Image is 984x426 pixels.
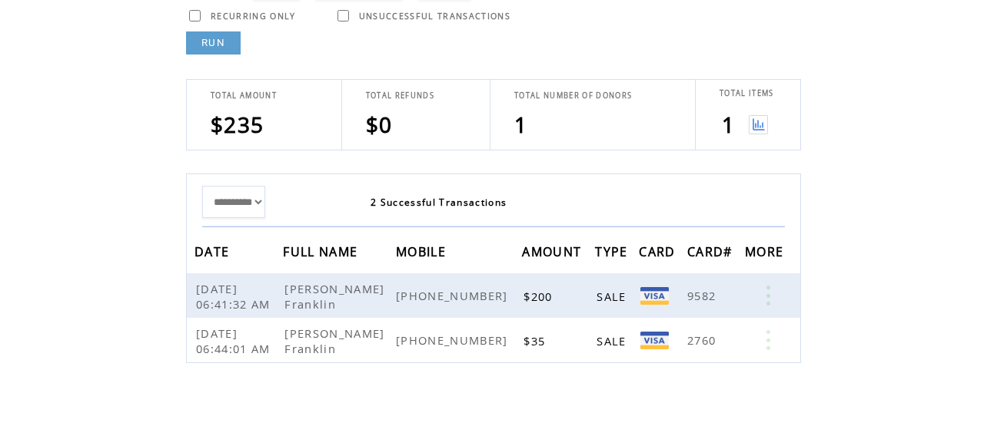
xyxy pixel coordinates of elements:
span: [PERSON_NAME] Franklin [284,325,384,356]
span: $235 [211,110,264,139]
span: 1 [514,110,527,139]
a: MOBILE [396,246,450,256]
a: TYPE [595,246,631,256]
span: MOBILE [396,239,450,268]
span: CARD [639,239,679,268]
span: UNSUCCESSFUL TRANSACTIONS [359,11,510,21]
span: [PHONE_NUMBER] [396,288,512,303]
span: [DATE] 06:41:32 AM [196,281,274,312]
span: 1 [722,110,735,139]
a: CARD# [687,246,736,256]
span: [PHONE_NUMBER] [396,332,512,348]
a: DATE [194,246,233,256]
a: FULL NAME [283,246,361,256]
span: [PERSON_NAME] Franklin [284,281,384,312]
span: [DATE] 06:44:01 AM [196,325,274,356]
span: MORE [745,239,787,268]
span: DATE [194,239,233,268]
img: Visa [640,332,669,349]
span: SALE [597,333,630,348]
span: SALE [597,289,630,304]
span: $200 [524,289,556,304]
a: CARD [639,246,679,256]
span: TOTAL ITEMS [720,88,774,98]
span: TOTAL REFUNDS [366,91,434,101]
span: RECURRING ONLY [211,11,296,21]
span: TYPE [595,239,631,268]
img: View graph [749,115,768,134]
a: RUN [186,31,241,54]
span: FULL NAME [283,239,361,268]
span: $0 [366,110,393,139]
a: AMOUNT [522,246,585,256]
span: 2 Successful Transactions [371,196,507,209]
span: $35 [524,333,549,348]
span: TOTAL NUMBER OF DONORS [514,91,632,101]
span: 9582 [687,288,720,303]
span: 2760 [687,332,720,348]
span: CARD# [687,239,736,268]
span: TOTAL AMOUNT [211,91,277,101]
img: Visa [640,287,669,305]
span: AMOUNT [522,239,585,268]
